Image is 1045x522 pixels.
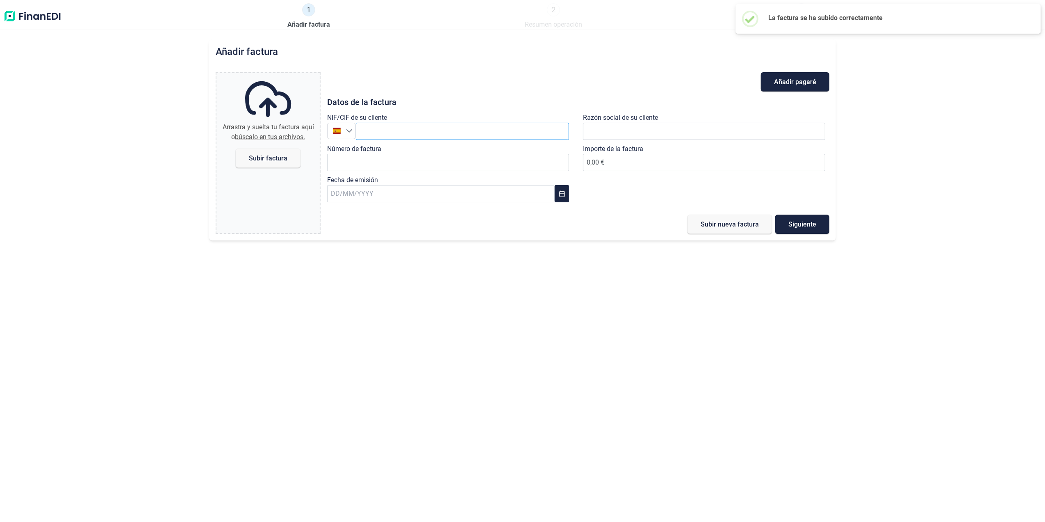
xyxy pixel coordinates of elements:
img: Logo de aplicación [3,3,61,30]
label: Número de factura [327,144,381,154]
span: Añadir pagaré [774,79,816,85]
span: Añadir factura [287,20,330,30]
label: NIF/CIF de su cliente [327,113,387,123]
span: búscalo en tus archivos. [235,133,305,141]
button: Siguiente [775,215,829,234]
span: 1 [302,3,315,16]
label: Fecha de emisión [327,175,378,185]
h3: Datos de la factura [327,98,829,106]
img: ES [333,127,341,135]
span: Subir nueva factura [701,221,759,227]
div: Seleccione un país [346,123,355,139]
label: Importe de la factura [583,144,643,154]
div: Arrastra y suelta tu factura aquí o [220,122,316,142]
h2: Añadir factura [216,46,278,57]
h2: La factura se ha subido correctamente [768,14,1028,22]
label: Razón social de su cliente [583,113,658,123]
span: Subir factura [249,155,287,161]
button: Añadir pagaré [761,72,829,92]
span: Siguiente [788,221,816,227]
button: Choose Date [555,185,569,202]
input: DD/MM/YYYY [327,185,555,202]
a: 1Añadir factura [287,3,330,30]
button: Subir nueva factura [688,215,772,234]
